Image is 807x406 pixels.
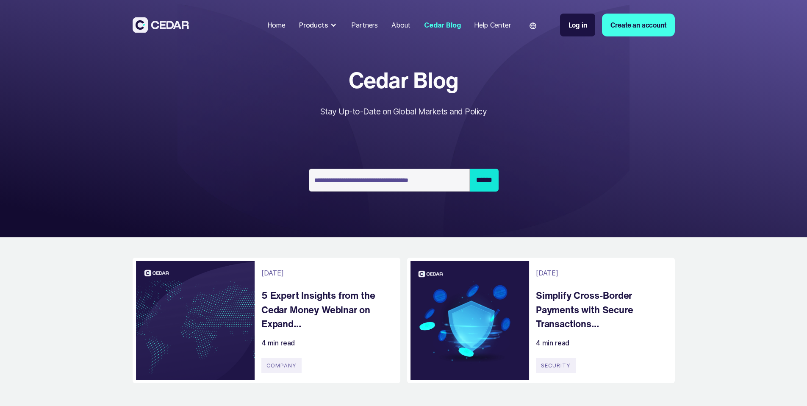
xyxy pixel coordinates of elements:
[536,268,558,278] div: [DATE]
[299,20,328,30] div: Products
[536,288,666,331] a: Simplify Cross-Border Payments with Secure Transactions...
[348,16,381,34] a: Partners
[264,16,289,34] a: Home
[536,338,569,348] div: 4 min read
[296,17,341,33] div: Products
[421,16,464,34] a: Cedar Blog
[560,14,596,36] a: Log in
[261,268,284,278] div: [DATE]
[261,338,295,348] div: 4 min read
[569,20,587,30] div: Log in
[388,16,414,34] a: About
[530,22,536,29] img: world icon
[267,20,286,30] div: Home
[261,288,392,331] a: 5 Expert Insights from the Cedar Money Webinar on Expand...
[471,16,514,34] a: Help Center
[261,358,302,373] div: company
[602,14,674,36] a: Create an account
[424,20,460,30] div: Cedar Blog
[536,358,576,373] div: security
[474,20,510,30] div: Help Center
[320,68,487,92] span: Cedar Blog
[320,106,487,117] span: Stay Up-to-Date on Global Markets and Policy
[351,20,378,30] div: Partners
[391,20,410,30] div: About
